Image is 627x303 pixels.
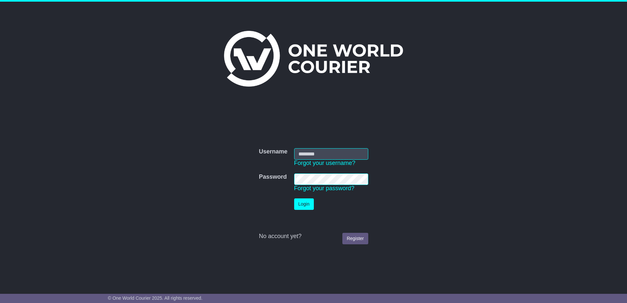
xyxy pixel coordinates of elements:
label: Username [259,148,287,155]
a: Forgot your password? [294,185,354,192]
button: Login [294,198,314,210]
img: One World [224,31,403,87]
div: No account yet? [259,233,368,240]
a: Register [342,233,368,244]
a: Forgot your username? [294,160,355,166]
label: Password [259,173,287,181]
span: © One World Courier 2025. All rights reserved. [108,295,203,301]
